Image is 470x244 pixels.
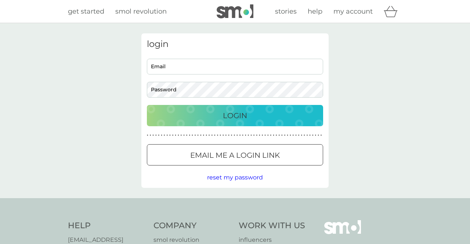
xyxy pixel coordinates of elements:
p: ● [166,134,168,137]
button: Login [147,105,323,126]
p: ● [309,134,311,137]
p: ● [321,134,322,137]
p: ● [225,134,227,137]
p: ● [256,134,257,137]
p: ● [178,134,179,137]
p: ● [295,134,297,137]
p: ● [203,134,205,137]
p: ● [181,134,182,137]
p: ● [290,134,291,137]
p: ● [150,134,151,137]
p: ● [197,134,199,137]
p: ● [301,134,302,137]
p: Login [223,110,247,121]
img: smol [217,4,253,18]
p: ● [304,134,305,137]
a: my account [333,6,373,17]
a: stories [275,6,297,17]
p: ● [186,134,188,137]
p: ● [175,134,176,137]
a: smol revolution [115,6,167,17]
p: ● [206,134,207,137]
p: ● [298,134,300,137]
h4: Help [68,220,146,232]
span: stories [275,7,297,15]
p: ● [214,134,216,137]
p: ● [307,134,308,137]
p: ● [259,134,260,137]
p: ● [248,134,249,137]
p: ● [281,134,283,137]
p: ● [223,134,224,137]
p: ● [158,134,160,137]
button: reset my password [207,173,263,182]
p: ● [276,134,277,137]
p: ● [195,134,196,137]
p: ● [152,134,154,137]
a: get started [68,6,104,17]
p: ● [250,134,252,137]
p: ● [315,134,317,137]
p: ● [278,134,280,137]
a: help [308,6,322,17]
p: ● [220,134,221,137]
p: ● [183,134,185,137]
h4: Company [153,220,232,232]
p: ● [293,134,294,137]
p: ● [211,134,213,137]
p: Email me a login link [190,149,280,161]
p: ● [189,134,190,137]
h4: Work With Us [239,220,305,232]
h3: login [147,39,323,50]
p: ● [264,134,266,137]
p: ● [161,134,162,137]
span: help [308,7,322,15]
p: ● [312,134,314,137]
p: ● [284,134,286,137]
span: my account [333,7,373,15]
span: reset my password [207,174,263,181]
p: ● [164,134,165,137]
p: ● [267,134,269,137]
p: ● [147,134,148,137]
p: ● [245,134,246,137]
p: ● [236,134,238,137]
p: ● [228,134,229,137]
p: ● [234,134,235,137]
p: ● [273,134,274,137]
p: ● [172,134,174,137]
p: ● [270,134,272,137]
p: ● [169,134,171,137]
button: Email me a login link [147,144,323,165]
span: get started [68,7,104,15]
p: ● [253,134,255,137]
span: smol revolution [115,7,167,15]
p: ● [287,134,288,137]
p: ● [239,134,241,137]
p: ● [262,134,263,137]
p: ● [209,134,210,137]
p: ● [217,134,218,137]
p: ● [200,134,202,137]
p: ● [231,134,232,137]
p: ● [192,134,193,137]
div: basket [384,4,402,19]
p: ● [242,134,243,137]
p: ● [155,134,157,137]
p: ● [318,134,319,137]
